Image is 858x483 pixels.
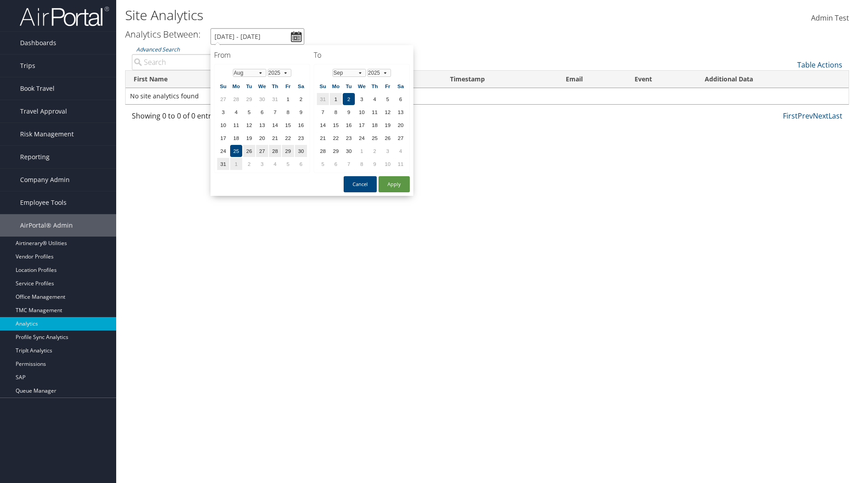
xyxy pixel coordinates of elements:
td: 5 [382,93,394,105]
td: 18 [230,132,242,144]
td: 27 [217,93,229,105]
td: 30 [295,145,307,157]
td: 27 [256,145,268,157]
td: 26 [382,132,394,144]
td: 2 [243,158,255,170]
td: 5 [317,158,329,170]
span: Employee Tools [20,191,67,214]
td: 27 [395,132,407,144]
td: 7 [343,158,355,170]
span: Travel Approval [20,100,67,123]
th: Mo [230,80,242,92]
td: 4 [369,93,381,105]
th: Additional Data [697,71,849,88]
span: Trips [20,55,35,77]
td: 2 [295,93,307,105]
td: 13 [256,119,268,131]
td: 2 [369,145,381,157]
td: 1 [282,93,294,105]
a: Advanced Search [136,46,180,53]
td: 9 [343,106,355,118]
td: 29 [330,145,342,157]
td: 9 [295,106,307,118]
td: 8 [356,158,368,170]
td: 13 [395,106,407,118]
th: Fr [382,80,394,92]
th: Mo [330,80,342,92]
td: 4 [230,106,242,118]
td: 21 [317,132,329,144]
td: 29 [243,93,255,105]
td: 17 [217,132,229,144]
h3: Analytics Between: [125,28,201,40]
a: Prev [798,111,813,121]
td: 12 [382,106,394,118]
td: 25 [230,145,242,157]
td: 24 [356,132,368,144]
td: 30 [343,145,355,157]
span: Book Travel [20,77,55,100]
td: 1 [230,158,242,170]
th: Email [558,71,627,88]
td: 17 [356,119,368,131]
td: 20 [395,119,407,131]
td: 22 [282,132,294,144]
a: Next [813,111,829,121]
th: First Name: activate to sort column ascending [126,71,240,88]
td: 19 [382,119,394,131]
td: 10 [356,106,368,118]
td: 4 [395,145,407,157]
td: 5 [282,158,294,170]
td: 26 [243,145,255,157]
span: Company Admin [20,169,70,191]
td: 5 [243,106,255,118]
td: 3 [356,93,368,105]
td: 14 [269,119,281,131]
td: 31 [217,158,229,170]
td: 6 [395,93,407,105]
td: 10 [217,119,229,131]
td: 28 [317,145,329,157]
span: Dashboards [20,32,56,54]
td: 18 [369,119,381,131]
td: 11 [230,119,242,131]
td: 28 [230,93,242,105]
td: 25 [369,132,381,144]
td: 11 [369,106,381,118]
div: Showing 0 to 0 of 0 entries [132,110,299,126]
th: Event [627,71,697,88]
th: Th [369,80,381,92]
td: 15 [282,119,294,131]
th: Su [217,80,229,92]
th: Th [269,80,281,92]
a: First [783,111,798,121]
td: 7 [317,106,329,118]
span: Reporting [20,146,50,168]
td: 6 [256,106,268,118]
td: 23 [343,132,355,144]
td: 8 [330,106,342,118]
th: Su [317,80,329,92]
span: Admin Test [811,13,849,23]
td: 1 [356,145,368,157]
h4: To [314,50,410,60]
th: We [356,80,368,92]
td: 28 [269,145,281,157]
td: 3 [382,145,394,157]
td: 15 [330,119,342,131]
td: 16 [343,119,355,131]
a: Admin Test [811,4,849,32]
img: airportal-logo.png [20,6,109,27]
th: Tu [343,80,355,92]
td: 29 [282,145,294,157]
span: Risk Management [20,123,74,145]
span: AirPortal® Admin [20,214,73,237]
td: 6 [295,158,307,170]
td: 21 [269,132,281,144]
th: We [256,80,268,92]
td: 10 [382,158,394,170]
td: 3 [256,158,268,170]
td: 9 [369,158,381,170]
td: 20 [256,132,268,144]
h1: Site Analytics [125,6,608,25]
